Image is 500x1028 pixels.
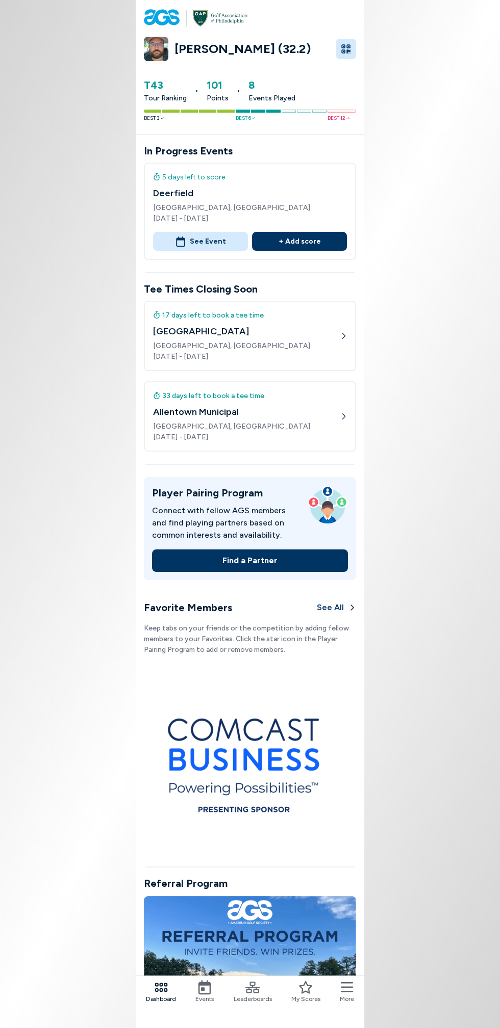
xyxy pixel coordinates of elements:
[248,77,295,93] span: 8
[174,42,330,56] a: [PERSON_NAME] (32.2)
[144,77,187,93] span: T43
[152,485,299,500] h3: Player Pairing Program
[237,85,240,96] span: •
[236,114,255,122] span: Best 6
[153,310,340,321] div: 17 days left to book a tee time
[144,37,168,61] img: avatar
[144,623,356,655] p: Keep tabs on your friends or the competition by adding fellow members to your Favorites. Click th...
[195,994,214,1004] span: Events
[153,405,340,419] h4: Allentown Municipal
[144,381,356,456] a: 33 days left to book a tee timeAllentown Municipal[GEOGRAPHIC_DATA], [GEOGRAPHIC_DATA][DATE] - [D...
[291,994,320,1004] span: My Scores
[340,980,354,1004] button: More
[144,301,356,375] a: 17 days left to book a tee time[GEOGRAPHIC_DATA][GEOGRAPHIC_DATA], [GEOGRAPHIC_DATA][DATE] - [DATE]
[234,980,272,1004] a: Leaderboards
[152,505,299,541] p: Connect with fellow AGS members and find playing partners based on common interests and availabil...
[153,213,347,224] span: [DATE] - [DATE]
[144,114,164,122] span: Best 3
[317,596,356,619] button: See All
[152,549,348,572] button: Find a Partner
[195,85,198,96] span: •
[144,876,228,891] h3: Referral Program
[340,994,354,1004] span: More
[146,980,176,1004] a: Dashboard
[153,390,340,401] div: 33 days left to book a tee time
[328,114,349,122] span: Best 12
[153,325,340,338] h4: [GEOGRAPHIC_DATA]
[153,202,347,213] span: [GEOGRAPHIC_DATA], [GEOGRAPHIC_DATA]
[248,93,295,103] span: Events Played
[153,340,340,351] span: [GEOGRAPHIC_DATA], [GEOGRAPHIC_DATA]
[144,143,356,159] h3: In Progress Events
[193,10,247,27] img: logo
[252,232,347,251] button: + Add score
[146,994,176,1004] span: Dashboard
[207,93,229,103] span: Points
[153,432,340,442] span: [DATE] - [DATE]
[144,600,232,615] h3: Favorite Members
[234,994,272,1004] span: Leaderboards
[153,187,347,200] h4: Deerfield
[153,421,340,432] span: [GEOGRAPHIC_DATA], [GEOGRAPHIC_DATA]
[144,281,356,297] h3: Tee Times Closing Soon
[153,172,347,182] div: 5 days left to score
[207,77,229,93] span: 101
[144,93,187,103] span: Tour Ranking
[291,980,320,1004] a: My Scores
[153,351,340,362] span: [DATE] - [DATE]
[153,232,248,251] button: See Event
[195,980,214,1004] a: Events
